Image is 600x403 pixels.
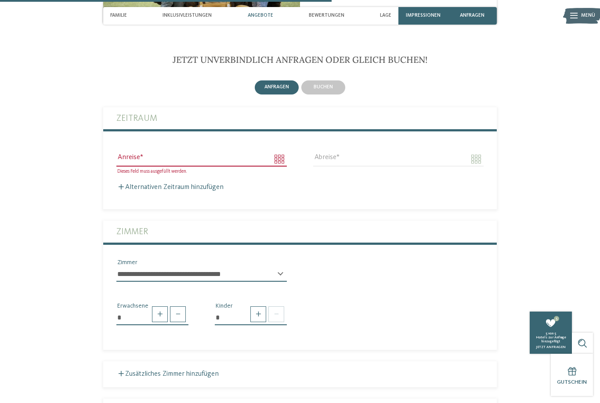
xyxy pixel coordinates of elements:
span: buchen [314,84,333,90]
span: jetzt anfragen [536,345,566,349]
a: 5 5 von 5 Hotels zur Anfrage hinzugefügt jetzt anfragen [530,312,572,354]
label: Zimmer [116,221,484,243]
span: Angebote [248,13,273,18]
span: 5 [546,332,547,335]
label: Zusätzliches Zimmer hinzufügen [116,370,219,378]
span: Dieses Feld muss ausgefüllt werden. [117,169,187,174]
span: Jetzt unverbindlich anfragen oder gleich buchen! [173,54,427,65]
span: Inklusivleistungen [163,13,212,18]
span: Hotels zur Anfrage hinzugefügt [536,336,566,343]
span: Familie [110,13,127,18]
span: Bewertungen [309,13,344,18]
span: von [548,332,553,335]
span: Impressionen [406,13,441,18]
label: Alternativen Zeitraum hinzufügen [116,184,224,191]
label: Zeitraum [116,107,484,129]
span: Gutschein [557,379,587,385]
span: anfragen [264,84,289,90]
span: anfragen [460,13,484,18]
span: 5 [554,332,556,335]
span: 5 [554,316,559,321]
a: Gutschein [551,354,593,396]
span: Lage [380,13,391,18]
